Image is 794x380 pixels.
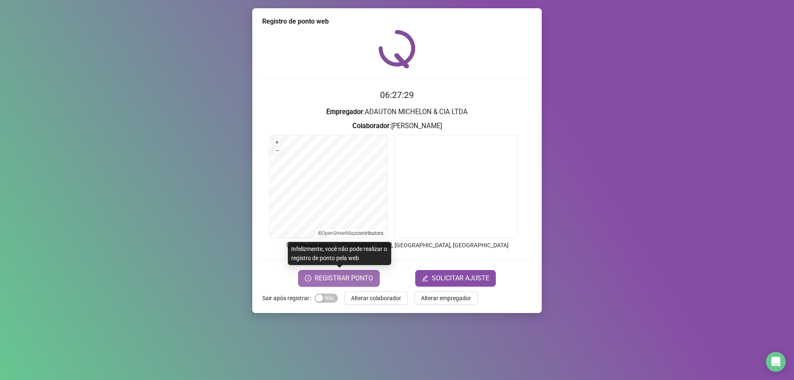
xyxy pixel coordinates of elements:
span: edit [422,275,428,282]
button: Alterar empregador [414,292,478,305]
button: – [273,147,281,155]
time: 06:27:29 [380,90,414,100]
h3: : [PERSON_NAME] [262,121,532,131]
img: QRPoint [378,30,416,68]
button: + [273,139,281,146]
button: REGISTRAR PONTO [298,270,380,287]
div: Registro de ponto web [262,17,532,26]
span: REGISTRAR PONTO [315,273,373,283]
strong: Colaborador [352,122,390,130]
span: Alterar empregador [421,294,471,303]
span: Alterar colaborador [351,294,401,303]
span: info-circle [286,241,293,249]
a: OpenStreetMap [322,230,356,236]
p: Endereço aprox. : [GEOGRAPHIC_DATA], [GEOGRAPHIC_DATA], [GEOGRAPHIC_DATA] [262,241,532,250]
button: Alterar colaborador [344,292,408,305]
span: SOLICITAR AJUSTE [432,273,489,283]
div: Infelizmente, você não pode realizar o registro de ponto pela web [288,242,391,265]
li: © contributors. [318,230,385,236]
strong: Empregador [326,108,363,116]
span: clock-circle [305,275,311,282]
h3: : ADAUTON MICHELON & CIA LTDA [262,107,532,117]
button: editSOLICITAR AJUSTE [415,270,496,287]
label: Sair após registrar [262,292,315,305]
div: Open Intercom Messenger [766,352,786,372]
